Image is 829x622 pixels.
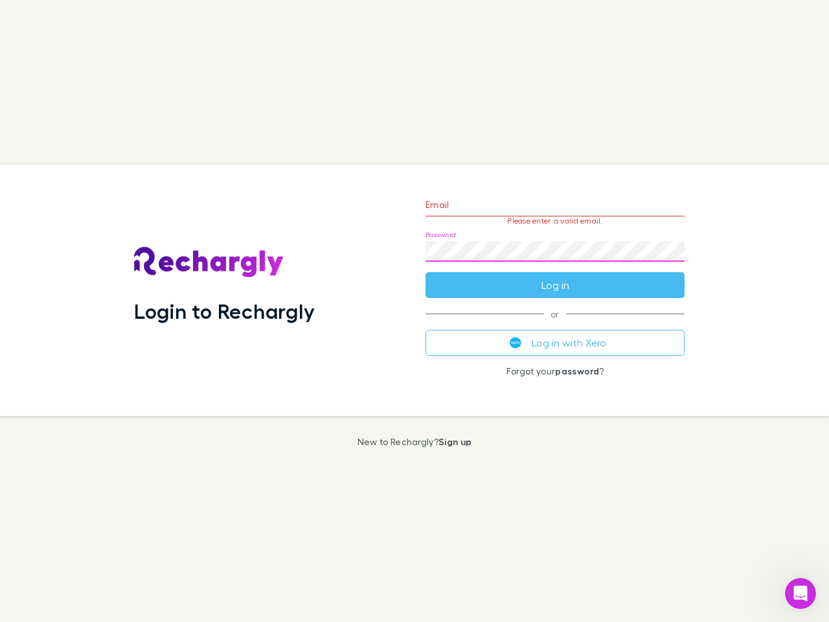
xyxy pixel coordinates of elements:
[358,437,472,447] p: New to Rechargly?
[785,578,816,609] iframe: Intercom live chat
[426,230,456,240] label: Password
[426,272,685,298] button: Log in
[438,436,471,447] a: Sign up
[510,337,521,349] img: Xero's logo
[134,299,315,323] h1: Login to Rechargly
[555,365,599,376] a: password
[426,314,685,314] span: or
[426,216,685,225] p: Please enter a valid email.
[134,247,284,278] img: Rechargly's Logo
[426,366,685,376] p: Forgot your ?
[426,330,685,356] button: Log in with Xero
